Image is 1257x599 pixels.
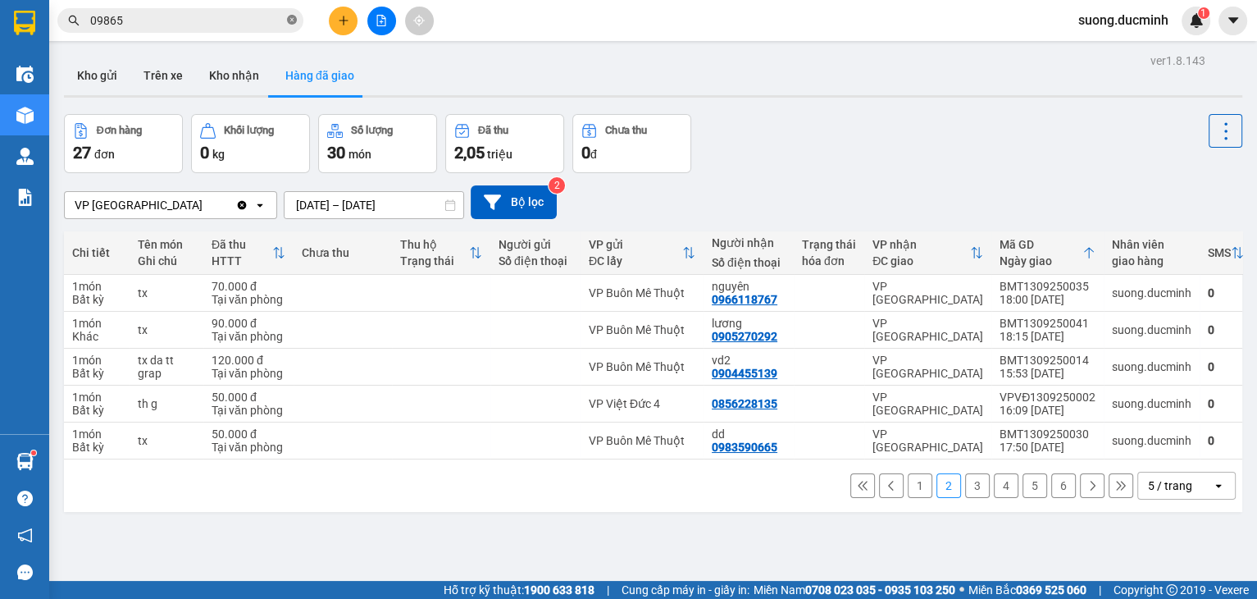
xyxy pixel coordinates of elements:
div: VP [GEOGRAPHIC_DATA] [872,354,983,380]
div: 0 [1208,323,1244,336]
img: warehouse-icon [16,453,34,470]
div: tx [138,323,195,336]
li: VP VP [GEOGRAPHIC_DATA] [8,70,113,124]
th: Toggle SortBy [581,231,704,275]
div: 0 [1208,397,1244,410]
button: Bộ lọc [471,185,557,219]
div: 90.000 đ [212,317,285,330]
span: 0 [581,143,590,162]
div: Chưa thu [605,125,647,136]
div: 1 món [72,317,121,330]
img: logo-vxr [14,11,35,35]
div: Khác [72,330,121,343]
span: món [348,148,371,161]
div: 15:53 [DATE] [1000,367,1095,380]
div: VP [GEOGRAPHIC_DATA] [872,391,983,417]
div: 0983590665 [712,441,777,454]
svg: open [1212,479,1225,492]
span: 27 [73,143,91,162]
span: | [607,581,609,599]
div: Số lượng [351,125,393,136]
button: Trên xe [130,56,196,95]
div: Đã thu [212,238,272,251]
div: Đã thu [478,125,508,136]
div: Đơn hàng [97,125,142,136]
div: 18:00 [DATE] [1000,293,1095,306]
span: ⚪️ [959,587,964,593]
th: Toggle SortBy [991,231,1104,275]
svg: open [253,199,266,212]
img: warehouse-icon [16,66,34,83]
button: Số lượng30món [318,114,437,173]
div: suong.ducminh [1112,397,1191,410]
button: 5 [1022,473,1047,498]
div: Tại văn phòng [212,330,285,343]
div: 1 món [72,391,121,404]
div: 70.000 đ [212,280,285,293]
div: 0 [1208,434,1244,447]
div: Chi tiết [72,246,121,259]
button: 2 [936,473,961,498]
div: 5 / trang [1148,478,1192,494]
span: aim [413,15,425,26]
span: notification [17,528,33,543]
button: Đã thu2,05 triệu [445,114,564,173]
button: Kho nhận [196,56,272,95]
button: Hàng đã giao [272,56,367,95]
span: triệu [487,148,512,161]
div: Tên món [138,238,195,251]
div: Trạng thái [400,254,469,267]
div: ĐC giao [872,254,970,267]
div: dd [712,428,786,441]
th: Toggle SortBy [203,231,294,275]
div: VP Buôn Mê Thuột [589,360,695,373]
div: Bất kỳ [72,367,121,380]
div: Bất kỳ [72,404,121,417]
span: đ [590,148,597,161]
div: vd2 [712,354,786,367]
div: 18:15 [DATE] [1000,330,1095,343]
button: 6 [1051,473,1076,498]
div: VP Buôn Mê Thuột [589,434,695,447]
span: Hỗ trợ kỹ thuật: [444,581,594,599]
div: Ghi chú [138,254,195,267]
div: 0966118767 [712,293,777,306]
span: 0 [200,143,209,162]
div: VP Buôn Mê Thuột [589,286,695,299]
span: Miền Nam [754,581,955,599]
div: SMS [1208,246,1231,259]
div: ĐC lấy [589,254,682,267]
span: | [1099,581,1101,599]
button: caret-down [1218,7,1247,35]
button: aim [405,7,434,35]
div: giao hàng [1112,254,1191,267]
span: kg [212,148,225,161]
div: Khối lượng [224,125,274,136]
div: 0 [1208,360,1244,373]
input: Tìm tên, số ĐT hoặc mã đơn [90,11,284,30]
img: warehouse-icon [16,148,34,165]
div: 0 [1208,286,1244,299]
button: 3 [965,473,990,498]
span: caret-down [1226,13,1241,28]
div: 1 món [72,280,121,293]
div: Nhân viên [1112,238,1191,251]
span: đơn [94,148,115,161]
div: VP [GEOGRAPHIC_DATA] [75,197,203,213]
div: VPVĐ1309250002 [1000,391,1095,404]
div: 50.000 đ [212,391,285,404]
strong: 1900 633 818 [524,583,594,597]
div: Bất kỳ [72,441,121,454]
span: Cung cấp máy in - giấy in: [622,581,749,599]
th: Toggle SortBy [864,231,991,275]
li: [PERSON_NAME] [8,8,238,39]
div: suong.ducminh [1112,434,1191,447]
div: VP [GEOGRAPHIC_DATA] [872,317,983,343]
strong: 0708 023 035 - 0935 103 250 [805,583,955,597]
div: nguyên [712,280,786,293]
div: Trạng thái [802,238,856,251]
div: Số điện thoại [499,254,572,267]
div: BMT1309250030 [1000,428,1095,441]
div: tx [138,434,195,447]
div: BMT1309250014 [1000,354,1095,367]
